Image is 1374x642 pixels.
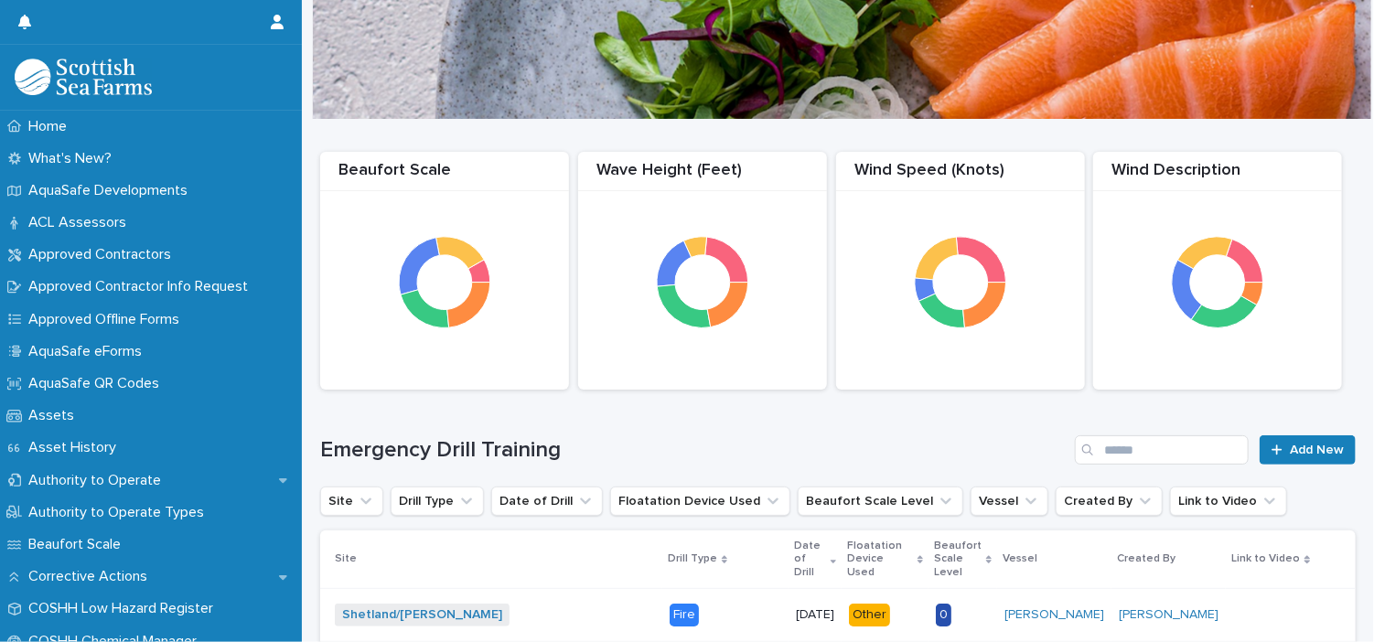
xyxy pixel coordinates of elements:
[21,278,263,295] p: Approved Contractor Info Request
[491,487,603,516] button: Date of Drill
[21,536,135,553] p: Beaufort Scale
[320,437,1068,464] h1: Emergency Drill Training
[21,214,141,231] p: ACL Assessors
[670,604,699,626] div: Fire
[320,589,1359,642] tr: Shetland/[PERSON_NAME] Fire[DATE]Other0[PERSON_NAME] [PERSON_NAME]
[798,487,963,516] button: Beaufort Scale Level
[1231,549,1300,569] p: Link to Video
[21,343,156,360] p: AquaSafe eForms
[21,504,219,521] p: Authority to Operate Types
[21,246,186,263] p: Approved Contractors
[1075,435,1249,465] input: Search
[21,439,131,456] p: Asset History
[21,568,162,585] p: Corrective Actions
[15,59,152,95] img: bPIBxiqnSb2ggTQWdOVV
[1093,161,1342,191] div: Wind Description
[1260,435,1356,465] a: Add New
[578,161,827,191] div: Wave Height (Feet)
[668,549,717,569] p: Drill Type
[21,182,202,199] p: AquaSafe Developments
[847,536,913,583] p: Floatation Device Used
[320,487,383,516] button: Site
[21,150,126,167] p: What's New?
[794,536,826,583] p: Date of Drill
[320,161,569,191] div: Beaufort Scale
[971,487,1048,516] button: Vessel
[21,407,89,424] p: Assets
[796,607,834,623] p: [DATE]
[342,607,502,623] a: Shetland/[PERSON_NAME]
[836,161,1085,191] div: Wind Speed (Knots)
[849,604,890,626] div: Other
[1119,607,1218,623] a: [PERSON_NAME]
[1056,487,1163,516] button: Created By
[21,472,176,489] p: Authority to Operate
[391,487,484,516] button: Drill Type
[610,487,790,516] button: Floatation Device Used
[1004,607,1104,623] a: [PERSON_NAME]
[1170,487,1287,516] button: Link to Video
[21,375,174,392] p: AquaSafe QR Codes
[21,600,228,617] p: COSHH Low Hazard Register
[21,118,81,135] p: Home
[1290,444,1344,456] span: Add New
[335,549,357,569] p: Site
[936,604,951,626] div: 0
[1117,549,1175,569] p: Created By
[1003,549,1037,569] p: Vessel
[934,536,982,583] p: Beaufort Scale Level
[21,311,194,328] p: Approved Offline Forms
